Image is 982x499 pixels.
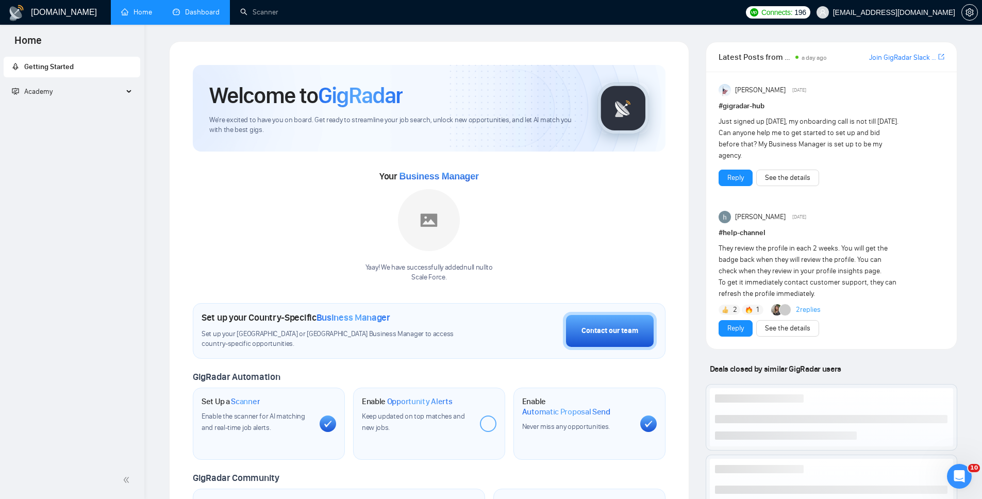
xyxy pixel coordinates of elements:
div: They review the profile in each 2 weeks. You will get the badge back when they will review the pr... [719,243,900,300]
h1: Set Up a [202,396,260,407]
span: Latest Posts from the GigRadar Community [719,51,792,63]
span: Never miss any opportunities. [522,422,610,431]
span: 196 [794,7,806,18]
a: dashboardDashboard [173,8,220,16]
span: 1 [756,305,759,315]
span: [PERSON_NAME] [735,85,786,96]
span: rocket [12,63,19,70]
h1: Enable [522,396,632,417]
span: 10 [968,464,980,472]
span: fund-projection-screen [12,88,19,95]
span: user [819,9,826,16]
span: [DATE] [792,212,806,222]
span: export [938,53,944,61]
span: Academy [24,87,53,96]
a: Reply [727,172,744,184]
span: Your [379,171,479,182]
span: Connects: [761,7,792,18]
img: 🔥 [745,306,753,313]
a: searchScanner [240,8,278,16]
img: gigradar-logo.png [597,82,649,134]
span: [DATE] [792,86,806,95]
img: haider ali [719,211,731,223]
span: Set up your [GEOGRAPHIC_DATA] or [GEOGRAPHIC_DATA] Business Manager to access country-specific op... [202,329,475,349]
h1: Set up your Country-Specific [202,312,390,323]
span: Business Manager [317,312,390,323]
h1: Welcome to [209,81,403,109]
button: See the details [756,320,819,337]
span: GigRadar Community [193,472,279,484]
img: 👍 [722,306,729,313]
span: Business Manager [399,171,478,181]
h1: Enable [362,396,453,407]
span: We're excited to have you on board. Get ready to streamline your job search, unlock new opportuni... [209,115,581,135]
span: Scanner [231,396,260,407]
div: Contact our team [581,325,638,337]
img: Anisuzzaman Khan [719,84,731,96]
button: Reply [719,320,753,337]
span: Getting Started [24,62,74,71]
span: Deals closed by similar GigRadar users [706,360,845,378]
span: Keep updated on top matches and new jobs. [362,412,465,432]
a: See the details [765,323,810,334]
span: Enable the scanner for AI matching and real-time job alerts. [202,412,305,432]
h1: # help-channel [719,227,944,239]
a: Reply [727,323,744,334]
span: GigRadar [318,81,403,109]
button: Reply [719,170,753,186]
img: logo [8,5,25,21]
button: Contact our team [563,312,657,350]
span: GigRadar Automation [193,371,280,382]
span: Home [6,33,50,55]
span: double-left [123,475,133,485]
span: a day ago [802,54,827,61]
p: Scale Force . [365,273,493,282]
img: placeholder.png [398,189,460,251]
span: [PERSON_NAME] [735,211,786,223]
img: upwork-logo.png [750,8,758,16]
div: Yaay! We have successfully added null null to [365,263,493,282]
a: Join GigRadar Slack Community [869,52,936,63]
span: Automatic Proposal Send [522,407,610,417]
a: See the details [765,172,810,184]
h1: # gigradar-hub [719,101,944,112]
span: Academy [12,87,53,96]
a: homeHome [121,8,152,16]
a: 2replies [796,305,821,315]
div: Just signed up [DATE], my onboarding call is not till [DATE]. Can anyone help me to get started t... [719,116,900,161]
iframe: Intercom live chat [947,464,972,489]
button: setting [961,4,978,21]
a: export [938,52,944,62]
button: See the details [756,170,819,186]
a: setting [961,8,978,16]
img: Korlan [771,304,783,315]
span: Opportunity Alerts [387,396,453,407]
li: Getting Started [4,57,140,77]
span: 2 [733,305,737,315]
